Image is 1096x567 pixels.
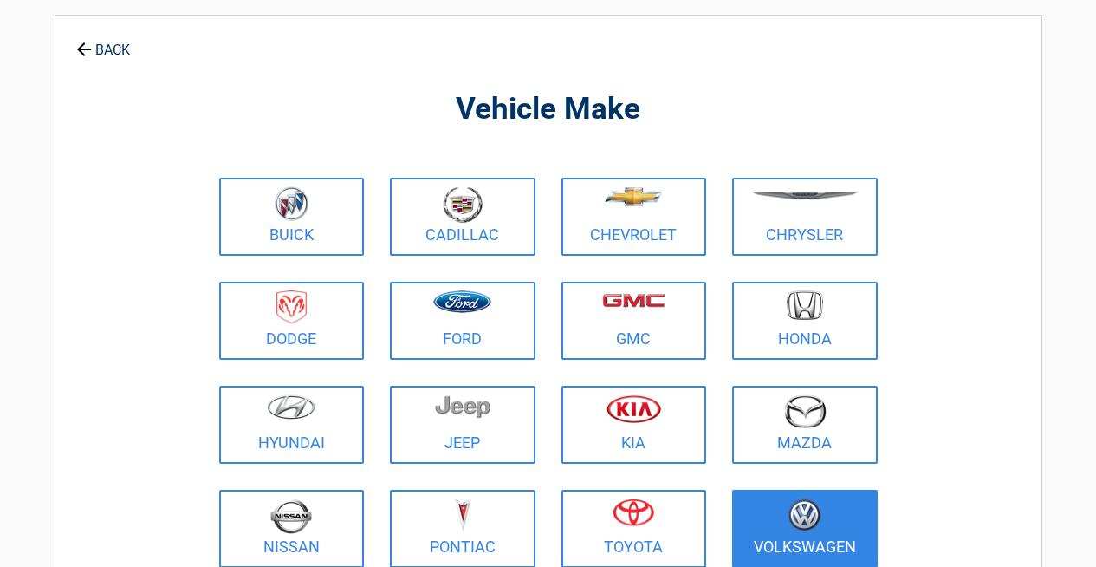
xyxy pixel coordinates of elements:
img: jeep [435,394,490,419]
img: hyundai [267,394,315,420]
img: kia [606,394,661,423]
img: toyota [613,499,654,526]
img: gmc [602,293,665,308]
a: Kia [561,386,707,464]
img: chrysler [752,192,858,200]
a: Hyundai [219,386,365,464]
a: Jeep [390,386,535,464]
a: Chevrolet [561,178,707,256]
a: Dodge [219,282,365,360]
a: Chrysler [732,178,878,256]
a: Mazda [732,386,878,464]
img: volkswagen [788,499,821,532]
a: GMC [561,282,707,360]
a: Honda [732,282,878,360]
img: chevrolet [605,187,663,206]
img: cadillac [443,186,483,223]
a: Buick [219,178,365,256]
a: Ford [390,282,535,360]
h2: Vehicle Make [215,89,882,130]
a: Cadillac [390,178,535,256]
img: dodge [276,290,307,324]
img: buick [275,186,308,221]
img: pontiac [454,499,471,531]
img: ford [433,290,491,313]
img: honda [787,290,823,321]
img: mazda [783,394,827,428]
img: nissan [270,499,312,534]
a: BACK [73,27,133,57]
